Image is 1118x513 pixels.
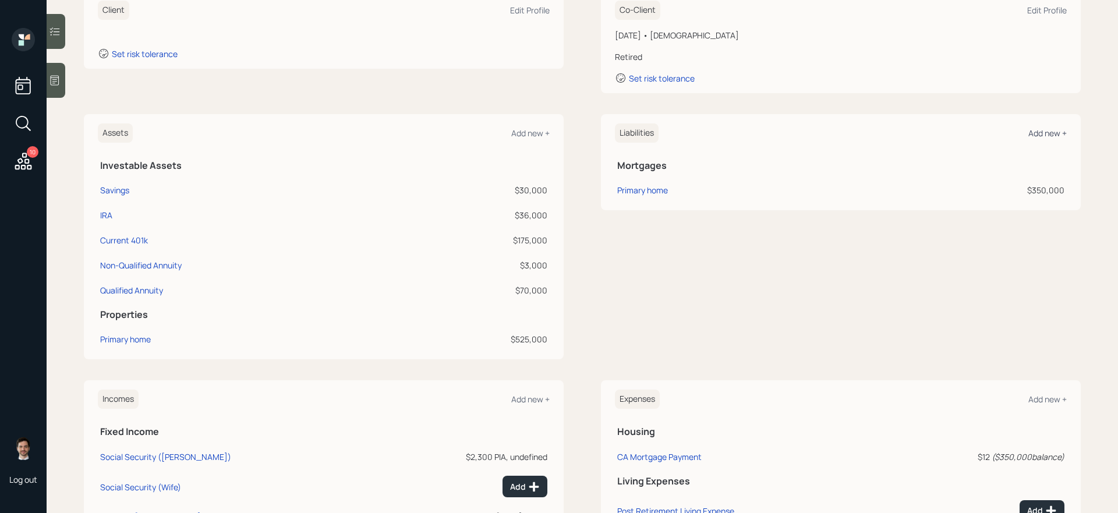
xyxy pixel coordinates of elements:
[1028,394,1067,405] div: Add new +
[9,474,37,485] div: Log out
[615,390,660,409] h6: Expenses
[874,184,1064,196] div: $350,000
[100,184,129,196] div: Savings
[615,29,1067,41] div: [DATE] • [DEMOGRAPHIC_DATA]
[100,482,181,493] div: Social Security (Wife)
[405,184,547,196] div: $30,000
[98,123,133,143] h6: Assets
[510,5,550,16] div: Edit Profile
[511,394,550,405] div: Add new +
[617,426,1064,437] h5: Housing
[617,451,702,462] div: CA Mortgage Payment
[100,451,231,462] div: Social Security ([PERSON_NAME])
[1028,128,1067,139] div: Add new +
[929,451,1064,463] div: $12
[100,209,112,221] div: IRA
[100,309,547,320] h5: Properties
[27,146,38,158] div: 10
[503,476,547,497] button: Add
[405,259,547,271] div: $3,000
[98,1,129,20] h6: Client
[12,437,35,460] img: jonah-coleman-headshot.png
[511,128,550,139] div: Add new +
[615,123,659,143] h6: Liabilities
[615,51,1067,63] div: Retired
[100,333,151,345] div: Primary home
[112,48,178,59] div: Set risk tolerance
[100,259,182,271] div: Non-Qualified Annuity
[100,426,547,437] h5: Fixed Income
[405,234,547,246] div: $175,000
[992,451,1064,462] i: ( $350,000 balance)
[617,160,1064,171] h5: Mortgages
[617,476,1064,487] h5: Living Expenses
[1027,5,1067,16] div: Edit Profile
[617,184,668,196] div: Primary home
[405,209,547,221] div: $36,000
[615,1,660,20] h6: Co-Client
[344,451,547,463] div: $2,300 PIA, undefined
[100,160,547,171] h5: Investable Assets
[100,234,148,246] div: Current 401k
[98,390,139,409] h6: Incomes
[629,73,695,84] div: Set risk tolerance
[405,284,547,296] div: $70,000
[510,481,540,493] div: Add
[100,284,163,296] div: Qualified Annuity
[405,333,547,345] div: $525,000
